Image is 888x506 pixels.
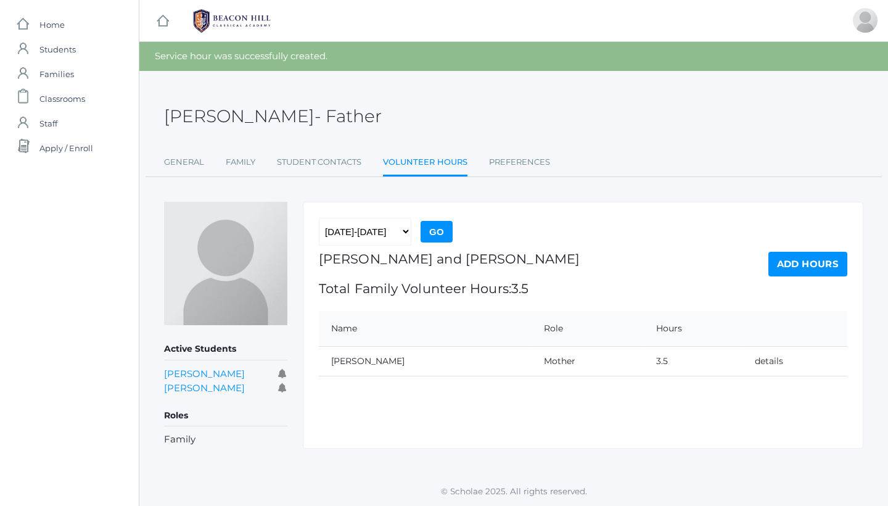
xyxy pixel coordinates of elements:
input: Go [421,221,453,243]
td: [PERSON_NAME] [319,346,532,376]
th: Role [532,311,644,347]
i: Receives communications for this student [278,383,287,392]
i: Receives communications for this student [278,369,287,378]
h5: Roles [164,405,287,426]
a: details [755,355,783,367]
a: Student Contacts [277,150,361,175]
span: Families [39,62,74,86]
a: Volunteer Hours [383,150,467,176]
span: Students [39,37,76,62]
span: Staff [39,111,57,136]
a: Preferences [489,150,550,175]
a: Family [226,150,255,175]
th: Hours [644,311,742,347]
span: - Father [314,106,382,126]
span: Home [39,12,65,37]
img: 1_BHCALogos-05.png [186,6,278,36]
li: Family [164,433,287,447]
a: General [164,150,204,175]
td: Mother [532,346,644,376]
h5: Active Students [164,339,287,360]
a: [PERSON_NAME] [164,368,245,379]
span: Classrooms [39,86,85,111]
h2: [PERSON_NAME] [164,107,382,126]
div: Service hour was successfully created. [139,42,888,71]
td: 3.5 [644,346,742,376]
h1: Total Family Volunteer Hours: [319,281,580,296]
div: Jason Waite [853,8,878,33]
span: Apply / Enroll [39,136,93,160]
span: 3.5 [511,281,528,296]
p: © Scholae 2025. All rights reserved. [139,485,888,497]
h1: [PERSON_NAME] and [PERSON_NAME] [319,252,580,266]
a: Add Hours [768,252,847,276]
img: Jason Waite [164,202,287,325]
th: Name [319,311,532,347]
a: [PERSON_NAME] [164,382,245,394]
